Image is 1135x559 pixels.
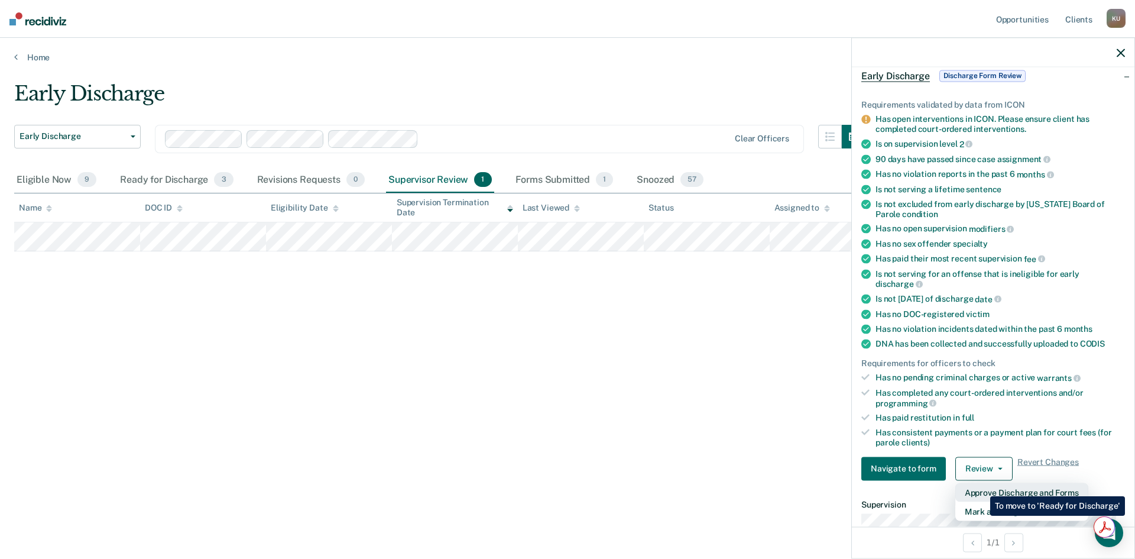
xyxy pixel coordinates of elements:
[634,167,706,193] div: Snoozed
[397,198,513,218] div: Supervision Termination Date
[966,309,990,318] span: victim
[1107,9,1126,28] div: K U
[875,199,1125,219] div: Is not excluded from early discharge by [US_STATE] Board of Parole
[1024,254,1045,263] span: fee
[861,70,930,82] span: Early Discharge
[997,154,1050,164] span: assignment
[953,238,988,248] span: specialty
[1037,373,1081,383] span: warrants
[875,169,1125,180] div: Has no violation reports in the past 6
[596,172,613,188] span: 1
[861,499,1125,509] dt: Supervision
[680,172,703,188] span: 57
[969,224,1014,234] span: modifiers
[901,437,930,447] span: clients)
[975,294,1001,303] span: date
[875,253,1125,264] div: Has paid their most recent supervision
[648,203,674,213] div: Status
[939,70,1026,82] span: Discharge Form Review
[875,238,1125,248] div: Has no sex offender
[852,57,1134,95] div: Early DischargeDischarge Form Review
[861,457,946,480] button: Navigate to form
[875,373,1125,383] div: Has no pending criminal charges or active
[9,12,66,25] img: Recidiviz
[955,502,1088,521] button: Mark as Ineligible
[959,139,973,148] span: 2
[875,269,1125,289] div: Is not serving for an offense that is ineligible for early
[386,167,494,193] div: Supervisor Review
[875,224,1125,234] div: Has no open supervision
[20,131,126,141] span: Early Discharge
[774,203,830,213] div: Assigned to
[1017,457,1079,480] span: Revert Changes
[852,526,1134,558] div: 1 / 1
[1017,169,1054,179] span: months
[346,172,365,188] span: 0
[875,309,1125,319] div: Has no DOC-registered
[955,457,1013,480] button: Review
[963,533,982,552] button: Previous Opportunity
[19,203,52,213] div: Name
[861,457,951,480] a: Navigate to form link
[271,203,339,213] div: Eligibility Date
[861,99,1125,109] div: Requirements validated by data from ICON
[902,209,938,218] span: condition
[735,134,789,144] div: Clear officers
[955,483,1088,502] button: Approve Discharge and Forms
[875,428,1125,448] div: Has consistent payments or a payment plan for court fees (for parole
[118,167,235,193] div: Ready for Discharge
[255,167,367,193] div: Revisions Requests
[875,324,1125,334] div: Has no violation incidents dated within the past 6
[875,279,923,289] span: discharge
[966,184,1001,193] span: sentence
[962,413,974,422] span: full
[145,203,183,213] div: DOC ID
[77,172,96,188] span: 9
[513,167,616,193] div: Forms Submitted
[523,203,580,213] div: Last Viewed
[875,413,1125,423] div: Has paid restitution in
[875,114,1125,134] div: Has open interventions in ICON. Please ensure client has completed court-ordered interventions.
[875,184,1125,194] div: Is not serving a lifetime
[474,172,491,188] span: 1
[14,82,865,115] div: Early Discharge
[875,338,1125,348] div: DNA has been collected and successfully uploaded to
[1080,338,1105,348] span: CODIS
[14,167,99,193] div: Eligible Now
[875,154,1125,164] div: 90 days have passed since case
[875,293,1125,304] div: Is not [DATE] of discharge
[875,398,936,408] span: programming
[14,52,1121,63] a: Home
[875,138,1125,149] div: Is on supervision level
[1064,324,1092,333] span: months
[875,387,1125,408] div: Has completed any court-ordered interventions and/or
[861,358,1125,368] div: Requirements for officers to check
[214,172,233,188] span: 3
[1004,533,1023,552] button: Next Opportunity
